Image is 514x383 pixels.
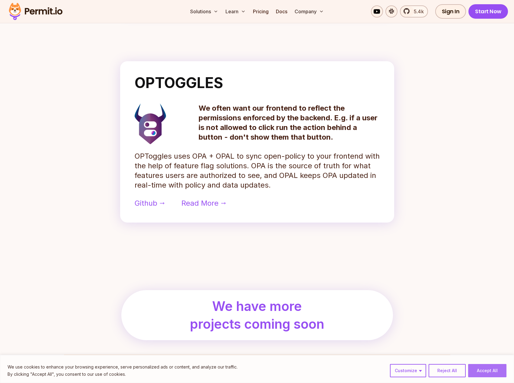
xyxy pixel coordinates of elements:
button: Reject All [429,364,466,377]
a: Sign In [435,4,466,19]
h2: OPTOGGLES [135,76,380,90]
h2: We have more projects coming soon [187,297,328,333]
img: OPTOGGLES [135,103,166,144]
p: By clicking "Accept All", you consent to our use of cookies. [8,371,238,378]
p: We often want our frontend to reflect the permissions enforced by the backend. E.g. if a user is ... [199,103,380,142]
img: Permit logo [6,1,65,22]
a: Github [135,198,164,208]
button: Solutions [188,5,221,17]
p: We use cookies to enhance your browsing experience, serve personalized ads or content, and analyz... [8,363,238,371]
a: Read More [181,198,226,208]
span: Read More [181,198,219,208]
button: Customize [390,364,426,377]
a: Pricing [251,5,271,17]
p: OPToggles uses OPA + OPAL to sync open-policy to your frontend with the help of feature flag solu... [135,151,380,190]
a: Docs [273,5,290,17]
button: Learn [223,5,248,17]
a: Start Now [468,4,508,19]
span: Github [135,198,157,208]
a: 5.4k [400,5,428,17]
button: Company [292,5,326,17]
span: 5.4k [410,8,424,15]
button: Accept All [468,364,506,377]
